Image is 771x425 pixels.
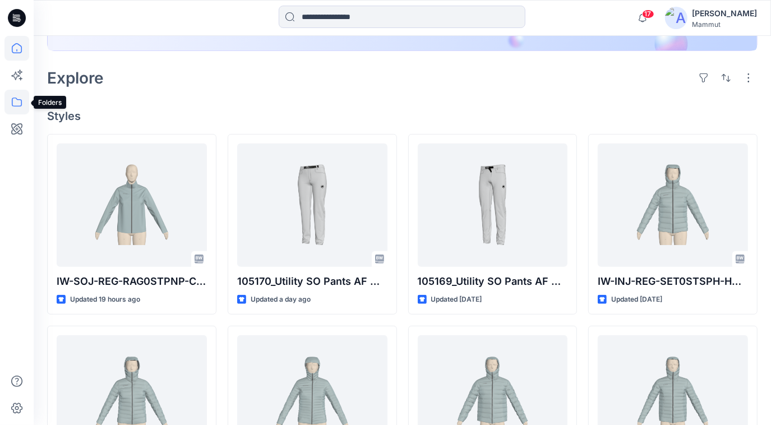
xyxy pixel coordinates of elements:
[251,294,311,306] p: Updated a day ago
[418,274,568,289] p: 105169_Utility SO Pants AF Men_P2_SS27
[431,294,482,306] p: Updated [DATE]
[47,69,104,87] h2: Explore
[237,144,387,267] a: 105170_Utility SO Pants AF Women_P2_SS27
[598,274,748,289] p: IW-INJ-REG-SET0STSPH-HOOB10-FW27
[598,144,748,267] a: IW-INJ-REG-SET0STSPH-HOOB10-FW27
[70,294,140,306] p: Updated 19 hours ago
[57,144,207,267] a: IW-SOJ-REG-RAG0STPNP-COLL11-SS27
[642,10,654,19] span: 17
[418,144,568,267] a: 105169_Utility SO Pants AF Men_P2_SS27
[57,274,207,289] p: IW-SOJ-REG-RAG0STPNP-COLL11-SS27
[237,274,387,289] p: 105170_Utility SO Pants AF Women_P2_SS27
[692,20,757,29] div: Mammut
[611,294,662,306] p: Updated [DATE]
[692,7,757,20] div: [PERSON_NAME]
[665,7,687,29] img: avatar
[47,109,758,123] h4: Styles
